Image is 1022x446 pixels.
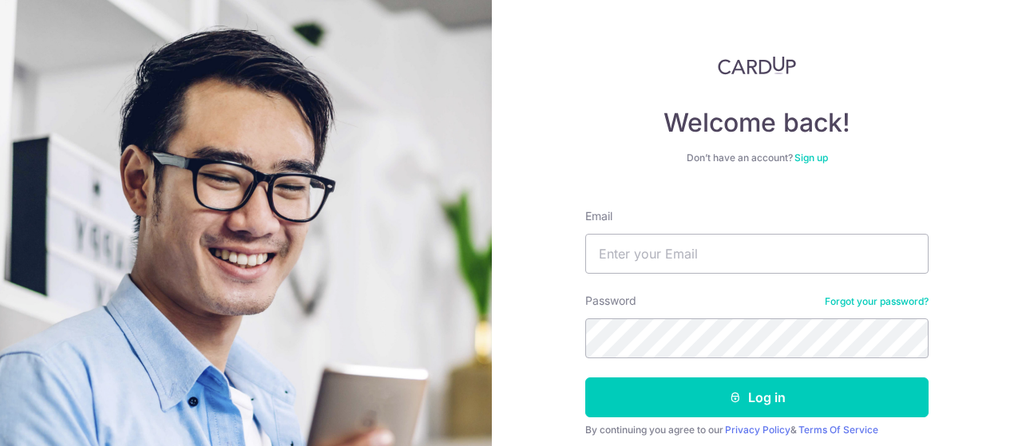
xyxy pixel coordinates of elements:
[585,377,929,417] button: Log in
[725,424,790,436] a: Privacy Policy
[585,293,636,309] label: Password
[585,234,929,274] input: Enter your Email
[718,56,796,75] img: CardUp Logo
[794,152,828,164] a: Sign up
[585,107,929,139] h4: Welcome back!
[585,152,929,164] div: Don’t have an account?
[585,208,612,224] label: Email
[798,424,878,436] a: Terms Of Service
[825,295,929,308] a: Forgot your password?
[585,424,929,436] div: By continuing you agree to our &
